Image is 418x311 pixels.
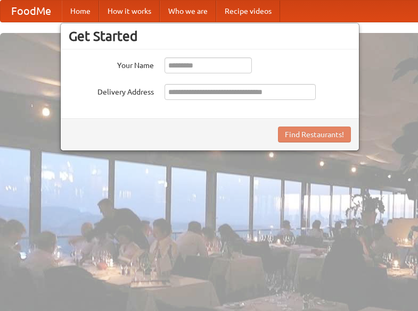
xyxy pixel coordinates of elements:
[216,1,280,22] a: Recipe videos
[69,57,154,71] label: Your Name
[278,127,351,142] button: Find Restaurants!
[99,1,160,22] a: How it works
[69,28,351,44] h3: Get Started
[62,1,99,22] a: Home
[69,84,154,97] label: Delivery Address
[160,1,216,22] a: Who we are
[1,1,62,22] a: FoodMe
